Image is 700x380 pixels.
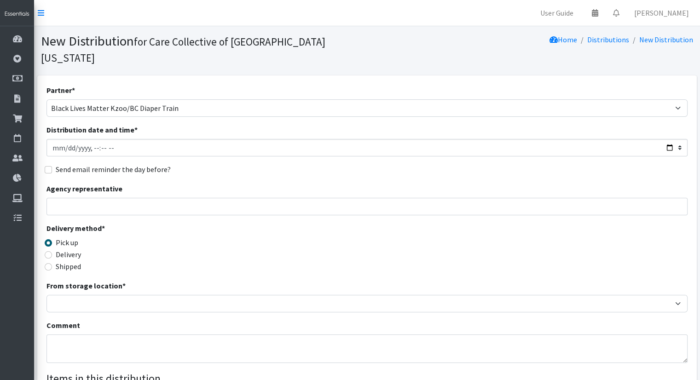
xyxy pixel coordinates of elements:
[41,35,325,64] small: for Care Collective of [GEOGRAPHIC_DATA][US_STATE]
[56,261,81,272] label: Shipped
[46,85,75,96] label: Partner
[56,164,171,175] label: Send email reminder the day before?
[46,280,126,291] label: From storage location
[587,35,629,44] a: Distributions
[46,223,207,237] legend: Delivery method
[627,4,696,22] a: [PERSON_NAME]
[134,125,138,134] abbr: required
[56,249,81,260] label: Delivery
[56,237,78,248] label: Pick up
[46,320,80,331] label: Comment
[46,183,122,194] label: Agency representative
[122,281,126,290] abbr: required
[639,35,693,44] a: New Distribution
[46,124,138,135] label: Distribution date and time
[72,86,75,95] abbr: required
[533,4,581,22] a: User Guide
[41,33,364,65] h1: New Distribution
[550,35,577,44] a: Home
[102,224,105,233] abbr: required
[4,10,30,18] img: HumanEssentials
